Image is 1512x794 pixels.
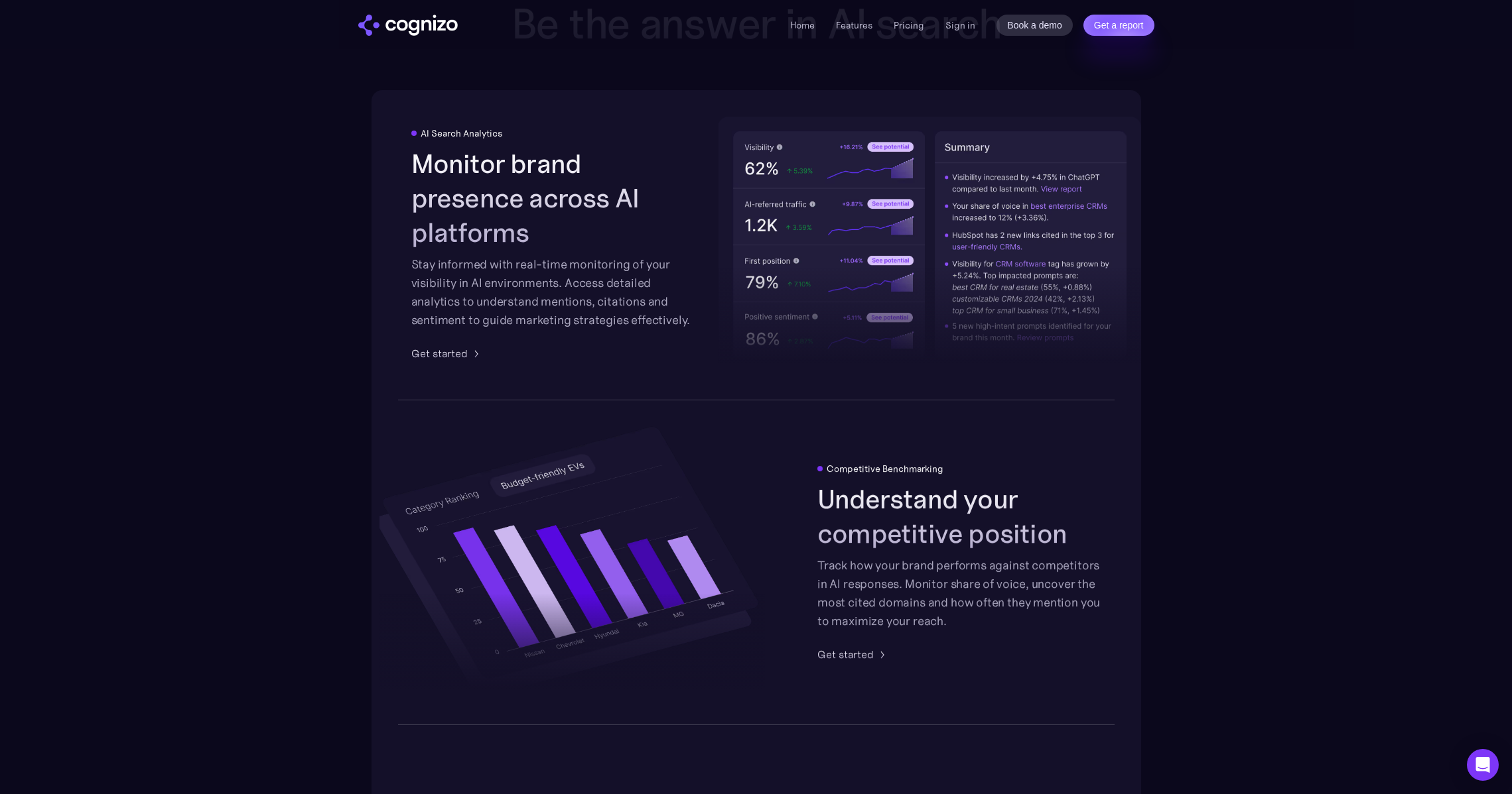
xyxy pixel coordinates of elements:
[1083,15,1154,36] a: Get a report
[358,15,458,36] a: home
[358,15,458,36] img: cognizo logo
[1467,749,1499,781] div: Open Intercom Messenger
[817,646,890,662] a: Get started
[817,482,1101,551] h2: Understand your competitive position
[945,17,975,33] a: Sign in
[411,146,695,250] h2: Monitor brand presence across AI platforms
[997,15,1073,36] a: Book a demo
[827,463,943,474] div: Competitive Benchmarking
[411,345,468,361] div: Get started
[790,19,815,31] a: Home
[817,646,874,662] div: Get started
[411,255,695,329] div: Stay informed with real-time monitoring of your visibility in AI environments. Access detailed an...
[411,345,484,361] a: Get started
[836,19,872,31] a: Features
[421,128,502,139] div: AI Search Analytics
[817,556,1101,630] div: Track how your brand performs against competitors in AI responses. Monitor share of voice, uncove...
[894,19,924,31] a: Pricing
[718,117,1141,373] img: AI visibility metrics performance insights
